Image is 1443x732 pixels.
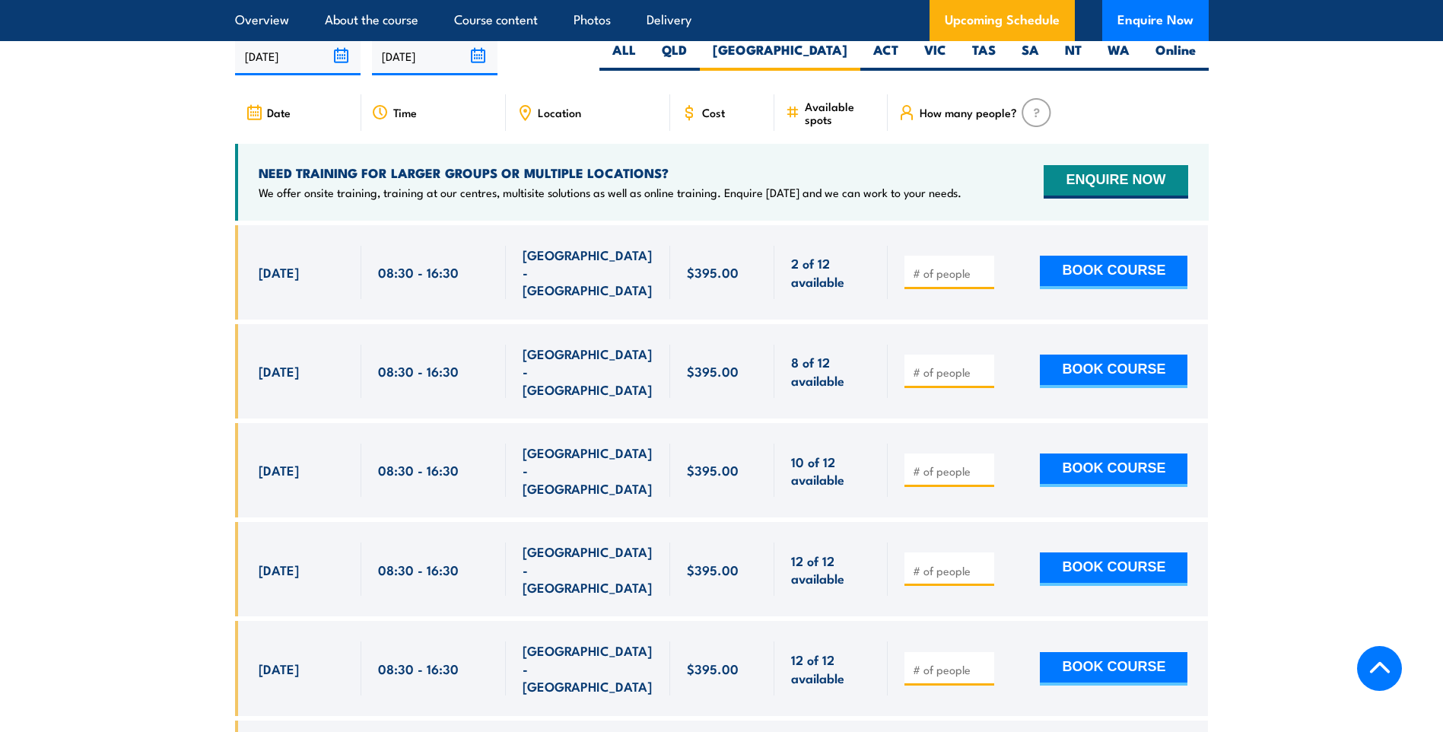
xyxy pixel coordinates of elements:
[1040,256,1187,289] button: BOOK COURSE
[1143,41,1209,71] label: Online
[259,164,961,181] h4: NEED TRAINING FOR LARGER GROUPS OR MULTIPLE LOCATIONS?
[805,100,877,126] span: Available spots
[1044,165,1187,199] button: ENQUIRE NOW
[259,660,299,677] span: [DATE]
[523,641,653,695] span: [GEOGRAPHIC_DATA] - [GEOGRAPHIC_DATA]
[1095,41,1143,71] label: WA
[913,364,989,380] input: # of people
[920,106,1017,119] span: How many people?
[1040,552,1187,586] button: BOOK COURSE
[913,662,989,677] input: # of people
[649,41,700,71] label: QLD
[393,106,417,119] span: Time
[523,543,653,596] span: [GEOGRAPHIC_DATA] - [GEOGRAPHIC_DATA]
[259,561,299,578] span: [DATE]
[959,41,1009,71] label: TAS
[700,41,860,71] label: [GEOGRAPHIC_DATA]
[378,263,459,281] span: 08:30 - 16:30
[1040,355,1187,388] button: BOOK COURSE
[538,106,581,119] span: Location
[1040,454,1187,487] button: BOOK COURSE
[791,552,871,587] span: 12 of 12 available
[1052,41,1095,71] label: NT
[378,660,459,677] span: 08:30 - 16:30
[235,37,361,75] input: From date
[372,37,497,75] input: To date
[791,651,871,686] span: 12 of 12 available
[791,353,871,389] span: 8 of 12 available
[913,563,989,578] input: # of people
[599,41,649,71] label: ALL
[860,41,911,71] label: ACT
[259,461,299,479] span: [DATE]
[378,362,459,380] span: 08:30 - 16:30
[1040,652,1187,686] button: BOOK COURSE
[259,263,299,281] span: [DATE]
[259,362,299,380] span: [DATE]
[523,444,653,497] span: [GEOGRAPHIC_DATA] - [GEOGRAPHIC_DATA]
[523,345,653,398] span: [GEOGRAPHIC_DATA] - [GEOGRAPHIC_DATA]
[913,266,989,281] input: # of people
[523,246,653,299] span: [GEOGRAPHIC_DATA] - [GEOGRAPHIC_DATA]
[687,362,739,380] span: $395.00
[687,660,739,677] span: $395.00
[687,263,739,281] span: $395.00
[687,561,739,578] span: $395.00
[911,41,959,71] label: VIC
[791,254,871,290] span: 2 of 12 available
[687,461,739,479] span: $395.00
[378,561,459,578] span: 08:30 - 16:30
[913,463,989,479] input: # of people
[259,185,961,200] p: We offer onsite training, training at our centres, multisite solutions as well as online training...
[267,106,291,119] span: Date
[378,461,459,479] span: 08:30 - 16:30
[702,106,725,119] span: Cost
[1009,41,1052,71] label: SA
[791,453,871,489] span: 10 of 12 available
